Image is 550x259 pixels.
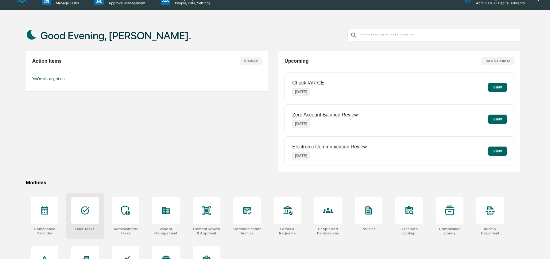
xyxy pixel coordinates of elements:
[274,227,301,235] div: Forms & Requests
[292,144,367,150] p: Electronic Communication Review
[51,1,82,5] p: Manage Tasks
[152,227,180,235] div: Vendor Management
[476,227,504,235] div: Audit & Document Logs
[193,227,220,235] div: Content Review & Approval
[488,147,507,156] button: View
[170,1,214,5] p: People, Data, Settings
[32,77,262,81] p: You're all caught up!
[314,227,342,235] div: People and Permissions
[61,22,74,26] span: Pylon
[292,80,324,86] p: Check IAR CE
[285,58,308,64] h2: Upcoming
[292,120,310,128] p: [DATE]
[471,1,528,5] p: Admin • MSH Capital Advisors LLC - RIA
[104,1,149,5] p: Approval Management
[32,58,62,64] h2: Action Items
[112,227,139,235] div: Administrator Tasks
[488,115,507,124] button: View
[481,57,514,65] button: See Calendar
[436,227,463,235] div: Compliance Library
[31,227,58,235] div: Compliance Calendar
[41,29,191,42] h1: Good Evening, [PERSON_NAME].
[26,180,521,186] div: Modules
[362,227,376,231] div: Policies
[43,21,74,26] a: Powered byPylon
[75,227,95,231] div: User Tasks
[292,88,310,96] p: [DATE]
[395,227,423,235] div: User Data Lookup
[488,83,507,92] button: View
[240,57,262,65] button: View All
[292,112,358,118] p: Zero Account Balance Review
[292,152,310,159] p: [DATE]
[233,227,261,235] div: Communications Archive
